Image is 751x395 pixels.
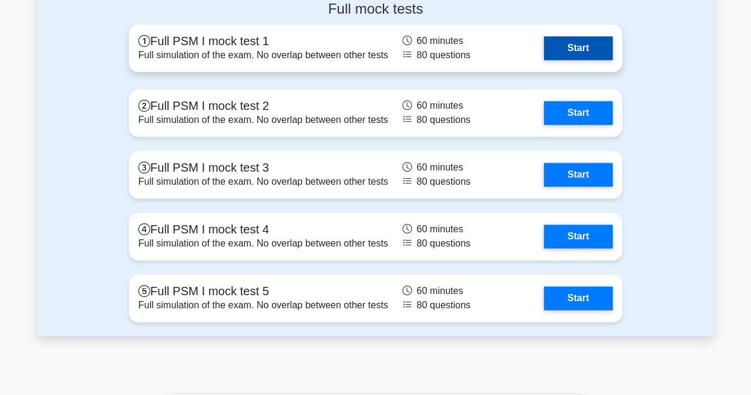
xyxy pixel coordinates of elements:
[544,225,613,248] a: Start
[544,36,613,60] a: Start
[544,101,613,125] a: Start
[544,286,613,310] a: Start
[544,163,613,187] a: Start
[129,1,622,18] h4: Full mock tests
